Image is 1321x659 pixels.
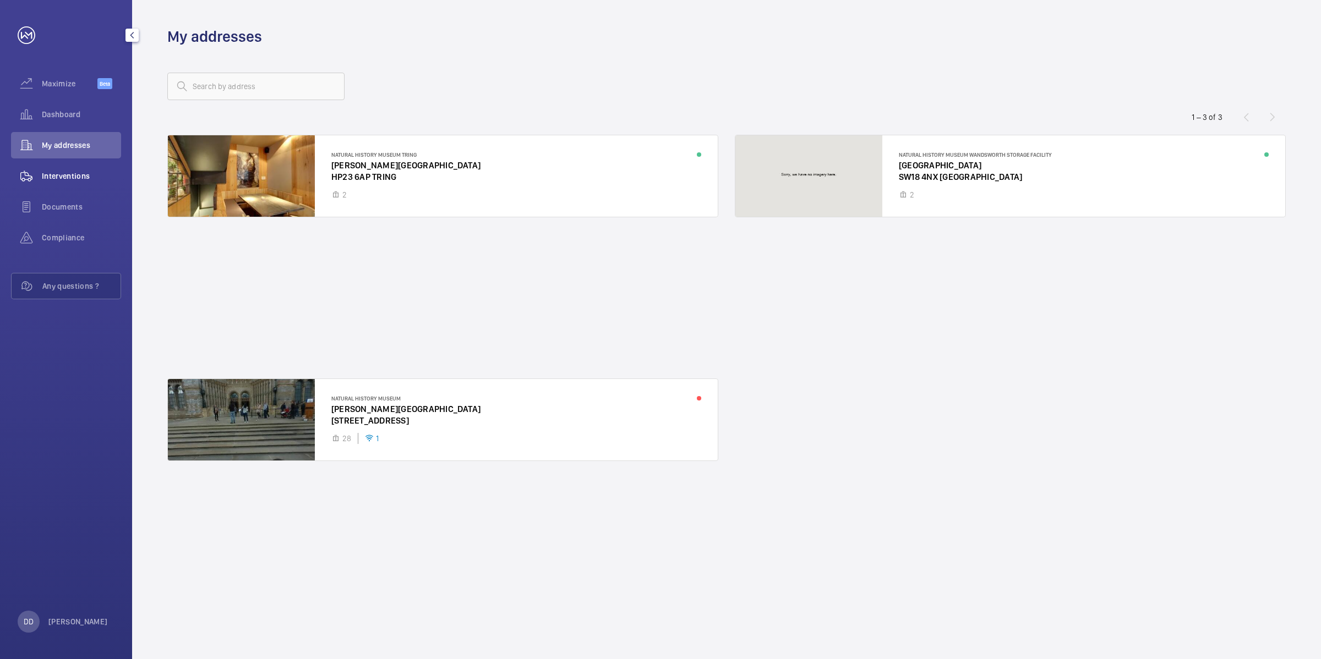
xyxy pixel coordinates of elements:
[48,616,108,627] p: [PERSON_NAME]
[42,109,121,120] span: Dashboard
[24,616,34,627] p: DD
[42,78,97,89] span: Maximize
[42,171,121,182] span: Interventions
[167,73,345,100] input: Search by address
[97,78,112,89] span: Beta
[42,232,121,243] span: Compliance
[42,281,121,292] span: Any questions ?
[1192,112,1222,123] div: 1 – 3 of 3
[167,26,262,47] h1: My addresses
[42,201,121,212] span: Documents
[42,140,121,151] span: My addresses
